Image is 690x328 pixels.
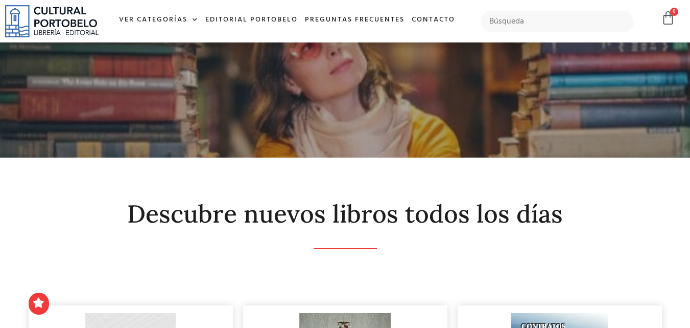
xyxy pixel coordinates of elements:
[29,201,662,228] h2: Descubre nuevos libros todos los días
[661,11,675,26] a: 0
[202,9,301,31] a: Editorial Portobelo
[115,9,202,31] a: Ver Categorías
[670,8,678,16] span: 0
[301,9,408,31] a: Preguntas frecuentes
[481,11,634,32] input: Búsqueda
[408,9,459,31] a: Contacto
